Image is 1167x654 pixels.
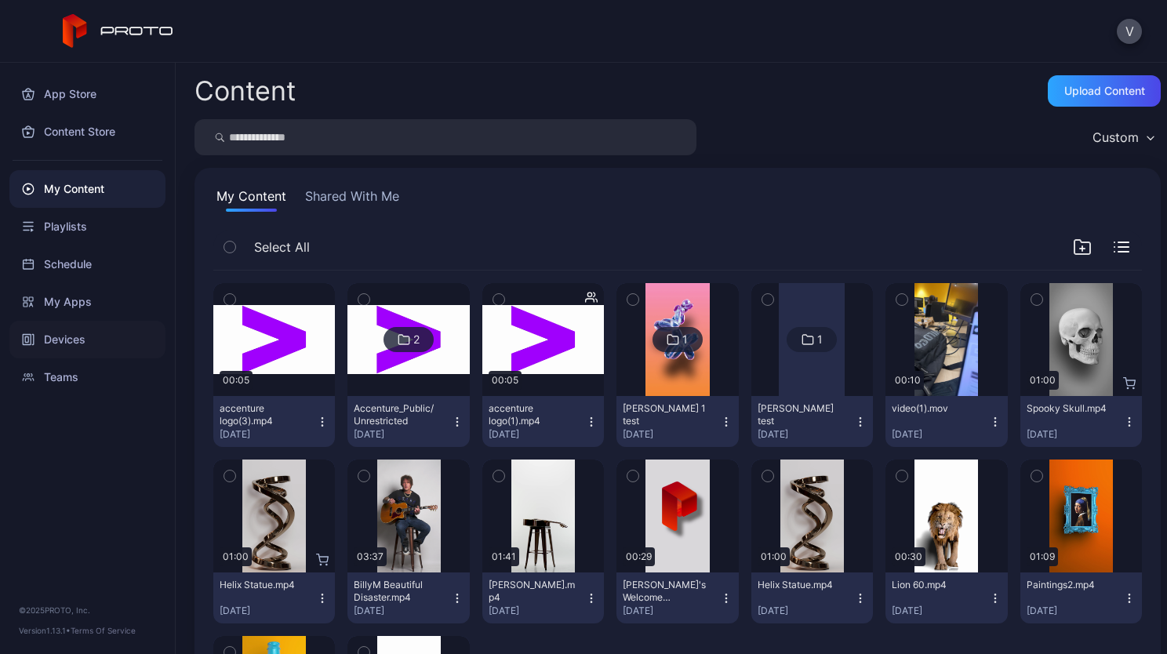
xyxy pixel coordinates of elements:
[354,579,440,604] div: BillyM Beautiful Disaster.mp4
[1048,75,1161,107] button: Upload Content
[1020,572,1142,623] button: Paintings2.mp4[DATE]
[220,402,306,427] div: accenture logo(3).mp4
[302,187,402,212] button: Shared With Me
[213,572,335,623] button: Helix Statue.mp4[DATE]
[1027,428,1123,441] div: [DATE]
[623,402,709,427] div: vivek 1 test
[616,572,738,623] button: [PERSON_NAME]'s Welcome Video.mp4[DATE]
[1092,129,1139,145] div: Custom
[758,605,854,617] div: [DATE]
[220,605,316,617] div: [DATE]
[758,428,854,441] div: [DATE]
[817,332,823,347] div: 1
[751,396,873,447] button: [PERSON_NAME] test[DATE]
[892,402,978,415] div: video(1).mov
[623,605,719,617] div: [DATE]
[213,187,289,212] button: My Content
[71,626,136,635] a: Terms Of Service
[9,358,165,396] a: Teams
[885,396,1007,447] button: video(1).mov[DATE]
[489,579,575,604] div: BillyM Silhouette.mp4
[9,170,165,208] a: My Content
[1020,396,1142,447] button: Spooky Skull.mp4[DATE]
[892,579,978,591] div: Lion 60.mp4
[758,402,844,427] div: Vivek test
[623,579,709,604] div: David's Welcome Video.mp4
[9,245,165,283] a: Schedule
[1085,119,1161,155] button: Custom
[220,579,306,591] div: Helix Statue.mp4
[489,402,575,427] div: accenture logo(1).mp4
[354,605,450,617] div: [DATE]
[1027,605,1123,617] div: [DATE]
[220,428,316,441] div: [DATE]
[1117,19,1142,44] button: V
[1027,579,1113,591] div: Paintings2.mp4
[347,572,469,623] button: BillyM Beautiful Disaster.mp4[DATE]
[751,572,873,623] button: Helix Statue.mp4[DATE]
[1064,85,1145,97] div: Upload Content
[354,428,450,441] div: [DATE]
[482,396,604,447] button: accenture logo(1).mp4[DATE]
[489,605,585,617] div: [DATE]
[758,579,844,591] div: Helix Statue.mp4
[482,572,604,623] button: [PERSON_NAME].mp4[DATE]
[892,428,988,441] div: [DATE]
[9,321,165,358] a: Devices
[9,75,165,113] a: App Store
[623,428,719,441] div: [DATE]
[9,113,165,151] a: Content Store
[9,283,165,321] a: My Apps
[347,396,469,447] button: Accenture_Public/Unrestricted[DATE]
[194,78,296,104] div: Content
[413,332,420,347] div: 2
[19,604,156,616] div: © 2025 PROTO, Inc.
[682,332,688,347] div: 1
[19,626,71,635] span: Version 1.13.1 •
[616,396,738,447] button: [PERSON_NAME] 1 test[DATE]
[892,605,988,617] div: [DATE]
[1027,402,1113,415] div: Spooky Skull.mp4
[213,396,335,447] button: accenture logo(3).mp4[DATE]
[489,428,585,441] div: [DATE]
[354,402,440,427] div: Accenture_Public/Unrestricted
[254,238,310,256] span: Select All
[885,572,1007,623] button: Lion 60.mp4[DATE]
[9,208,165,245] a: Playlists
